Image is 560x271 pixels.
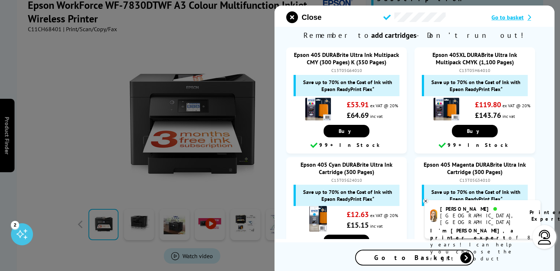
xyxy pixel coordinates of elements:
div: C13T05G24010 [294,177,399,183]
span: inc vat [370,113,383,119]
a: Epson 405XL DURABrite Ultra Ink Multipack CMYK (1,100 Pages) [432,51,517,66]
span: Save up to 70% on the Cost of Ink with Epson ReadyPrint Flex* [428,79,524,93]
span: Save up to 70% on the Cost of Ink with Epson ReadyPrint Flex* [299,188,396,202]
div: C13T05G34010 [422,177,528,183]
span: ex VAT @ 20% [370,103,398,108]
span: inc vat [502,113,515,119]
span: Close [302,13,321,22]
div: 99+ In Stock [418,141,531,150]
div: [GEOGRAPHIC_DATA], [GEOGRAPHIC_DATA] [440,212,520,225]
p: of 8 years! I can help you choose the right product [430,227,535,262]
span: Save up to 70% on the Cost of Ink with Epson ReadyPrint Flex* [428,188,524,202]
strong: £12.63 [347,210,369,219]
div: C13T05H64010 [422,68,528,73]
b: add cartridges [371,30,416,40]
a: Go to Basket [355,250,474,265]
button: close modal [286,11,321,23]
b: I'm [PERSON_NAME], a printer expert [430,227,516,241]
a: Epson 405 Cyan DURABrite Ultra Ink Cartridge (300 Pages) [301,161,393,176]
span: Go to basket [491,14,524,21]
span: Buy [467,128,483,134]
strong: £53.91 [347,100,369,109]
span: Go to Basket [374,253,455,262]
span: Remember to - Don’t run out! [275,27,555,44]
span: Buy [339,128,354,134]
img: Epson 405 DURABrite Ultra Ink Multipack CMY (300 Pages) K (350 Pages) [305,96,331,122]
span: ex VAT @ 20% [370,213,398,218]
span: Save up to 70% on the Cost of Ink with Epson ReadyPrint Flex* [299,79,396,93]
div: [PERSON_NAME] [440,206,520,212]
strong: £119.80 [475,100,501,109]
a: Epson 405 DURABrite Ultra Ink Multipack CMY (300 Pages) K (350 Pages) [294,51,399,66]
strong: £64.69 [347,111,369,120]
img: Epson 405 Cyan DURABrite Ultra Ink Cartridge (300 Pages) [305,206,331,232]
div: 99+ In Stock [290,141,403,150]
span: Buy [339,238,354,244]
span: inc vat [370,223,383,229]
span: ex VAT @ 20% [502,103,530,108]
a: Epson 405 Magenta DURABrite Ultra Ink Cartridge (300 Pages) [424,161,526,176]
a: Go to basket [491,14,543,21]
strong: £15.15 [347,220,369,230]
img: user-headset-light.svg [537,230,552,245]
img: amy-livechat.png [430,209,437,222]
div: 2 [11,221,19,229]
strong: £143.76 [475,111,501,120]
div: C13T05G64010 [294,68,399,73]
img: Epson 405XL DURABrite Ultra Ink Multipack CMYK (1,100 Pages) [434,96,459,122]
